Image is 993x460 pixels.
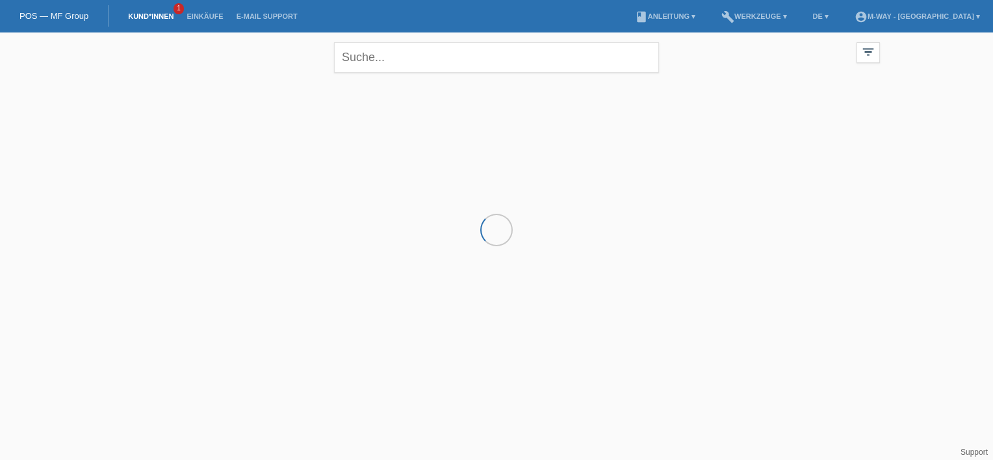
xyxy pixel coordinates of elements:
span: 1 [174,3,184,14]
input: Suche... [334,42,659,73]
a: POS — MF Group [19,11,88,21]
i: book [635,10,648,23]
a: Kund*innen [122,12,180,20]
a: DE ▾ [806,12,835,20]
i: account_circle [855,10,868,23]
a: buildWerkzeuge ▾ [715,12,793,20]
i: build [721,10,734,23]
a: Einkäufe [180,12,229,20]
a: bookAnleitung ▾ [628,12,702,20]
a: Support [961,448,988,457]
a: account_circlem-way - [GEOGRAPHIC_DATA] ▾ [848,12,987,20]
a: E-Mail Support [230,12,304,20]
i: filter_list [861,45,875,59]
